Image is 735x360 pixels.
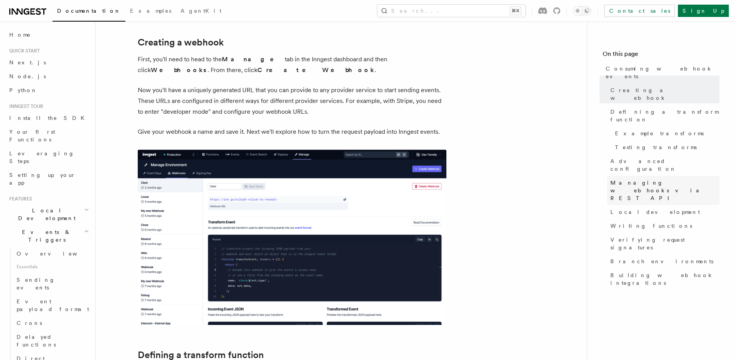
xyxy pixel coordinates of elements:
span: Setting up your app [9,172,76,186]
a: Sign Up [678,5,729,17]
span: Next.js [9,59,46,66]
a: Leveraging Steps [6,146,91,168]
span: Node.js [9,73,46,79]
span: Overview [17,251,96,257]
a: Overview [14,247,91,261]
span: Essentials [14,261,91,273]
span: Examples [130,8,171,14]
button: Events & Triggers [6,225,91,247]
span: Inngest tour [6,103,43,109]
button: Toggle dark mode [573,6,591,15]
span: Defining a transform function [610,108,720,123]
h4: On this page [603,49,720,62]
span: Example transforms [615,130,704,137]
span: Writing functions [610,222,692,230]
a: Advanced configuration [607,154,720,176]
span: Sending events [17,277,55,291]
span: Testing transforms [615,143,697,151]
a: Node.js [6,69,91,83]
a: Example transforms [612,126,720,140]
p: Give your webhook a name and save it. Next we'll explore how to turn the request payload into Inn... [138,126,446,137]
a: Testing transforms [612,140,720,154]
a: Defining a transform function [607,105,720,126]
span: Documentation [57,8,121,14]
a: Install the SDK [6,111,91,125]
p: First, you'll need to head to the tab in the Inngest dashboard and then click . From there, click . [138,54,446,76]
a: Building webhook integrations [607,268,720,290]
span: Features [6,196,32,202]
a: Home [6,28,91,42]
strong: Create Webhook [257,66,375,74]
span: Creating a webhook [610,86,720,102]
a: Creating a webhook [607,83,720,105]
span: Building webhook integrations [610,271,720,287]
span: Your first Functions [9,129,55,143]
img: Inngest dashboard showing a newly created webhook [138,150,446,325]
a: Next.js [6,56,91,69]
span: Managing webhooks via REST API [610,179,720,202]
span: Delayed functions [17,334,56,348]
a: Creating a webhook [138,37,224,48]
a: Examples [125,2,176,21]
span: Leveraging Steps [9,150,74,164]
a: Local development [607,205,720,219]
a: Writing functions [607,219,720,233]
a: Managing webhooks via REST API [607,176,720,205]
a: Contact sales [604,5,675,17]
span: Events & Triggers [6,228,84,244]
span: Python [9,87,37,93]
a: Delayed functions [14,330,91,352]
button: Local Development [6,204,91,225]
a: Verifying request signatures [607,233,720,254]
span: Crons [17,320,42,326]
a: Consuming webhook events [603,62,720,83]
a: Event payload format [14,294,91,316]
span: Verifying request signatures [610,236,720,251]
span: Event payload format [17,298,89,312]
span: Quick start [6,48,40,54]
a: Sending events [14,273,91,294]
span: AgentKit [181,8,221,14]
span: Local development [610,208,700,216]
span: Consuming webhook events [606,65,720,80]
a: Branch environments [607,254,720,268]
a: Setting up your app [6,168,91,190]
strong: Webhooks [151,66,208,74]
span: Advanced configuration [610,157,720,173]
span: Local Development [6,207,84,222]
span: Home [9,31,31,39]
span: Branch environments [610,257,713,265]
span: Install the SDK [9,115,89,121]
a: AgentKit [176,2,226,21]
strong: Manage [222,56,285,63]
a: Documentation [52,2,125,22]
button: Search...⌘K [377,5,525,17]
kbd: ⌘K [510,7,521,15]
a: Your first Functions [6,125,91,146]
a: Crons [14,316,91,330]
p: Now you'll have a uniquely generated URL that you can provide to any provider service to start se... [138,85,446,117]
a: Python [6,83,91,97]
